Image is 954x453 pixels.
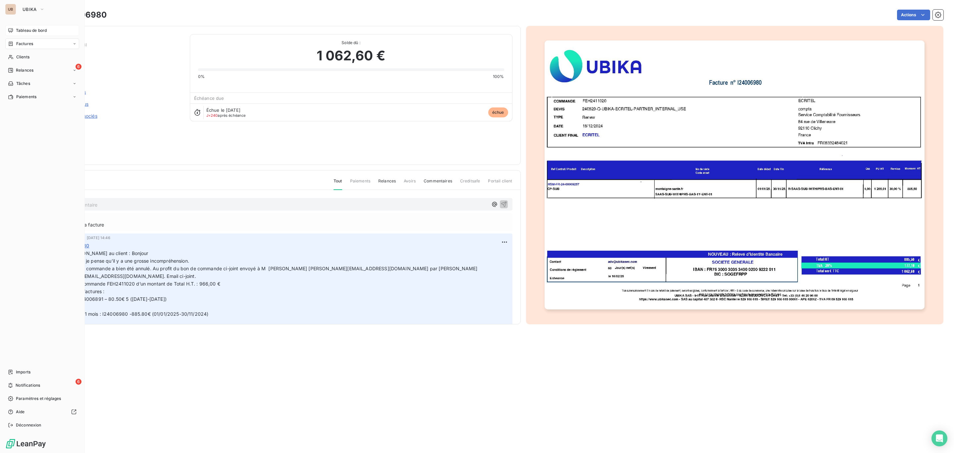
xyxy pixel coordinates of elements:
span: Aussi ce bon de commande FEH2411020 d’un montant de Total H.T. : 966,00 € [44,281,220,287]
span: Tableau de bord [16,28,47,33]
span: Paiements [350,178,370,189]
span: Portail client [488,178,512,189]
span: C_ECRITELC_UBI [52,42,182,47]
span: Notifications [16,382,40,388]
span: 100% [493,74,504,80]
span: Après vérification, je pense qu’il y a une grosse incompréhension. [44,258,189,264]
span: Clients [16,54,29,60]
span: après échéance [206,113,246,117]
span: Déconnexion [16,422,41,428]
span: [DATE] 14:46 [87,236,110,240]
span: 6 [76,64,81,70]
button: Actions [897,10,930,20]
span: Creditsafe [460,178,480,189]
span: Relances [378,178,396,189]
span: Le premier bon de commande a bien été annulé. Au profit du bon de commande ci-joint envoyé à M [P... [44,266,479,279]
div: Open Intercom Messenger [931,430,947,446]
img: invoice_thumbnail [545,40,925,309]
span: Tâches [16,81,30,87]
span: Sortie de litige de la facture [43,221,104,228]
span: -1 pour 1 mois : I24006891 – 80.50€ 5 ([DATE]-[DATE]) [44,296,167,302]
div: UB [5,4,16,15]
span: 0% [198,74,205,80]
span: 6 [76,379,81,385]
span: Paramètres et réglages [16,396,61,402]
span: Relances [16,67,33,73]
span: Avoirs [404,178,416,189]
a: Aide [5,407,79,417]
span: UBIKA [23,7,37,12]
img: Logo LeanPay [5,438,46,449]
span: Imports [16,369,30,375]
span: Échéance due [194,96,224,101]
span: Commentaires [424,178,452,189]
span: échue [488,107,508,117]
span: Solde dû : [198,40,504,46]
span: Paiements [16,94,36,100]
span: 1 062,60 € [317,46,385,66]
span: Tout [334,178,342,190]
span: Échue le [DATE] [206,107,240,113]
span: J+240 [206,113,218,118]
span: - 1 seconde pour 11 mois : I24006980 -885.80€ (01/01/2025-30/11/2024) [44,311,208,317]
span: 12/09 Mail [PERSON_NAME] au client : Bonjour [44,250,148,256]
span: Factures [16,41,33,47]
span: Aide [16,409,25,415]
